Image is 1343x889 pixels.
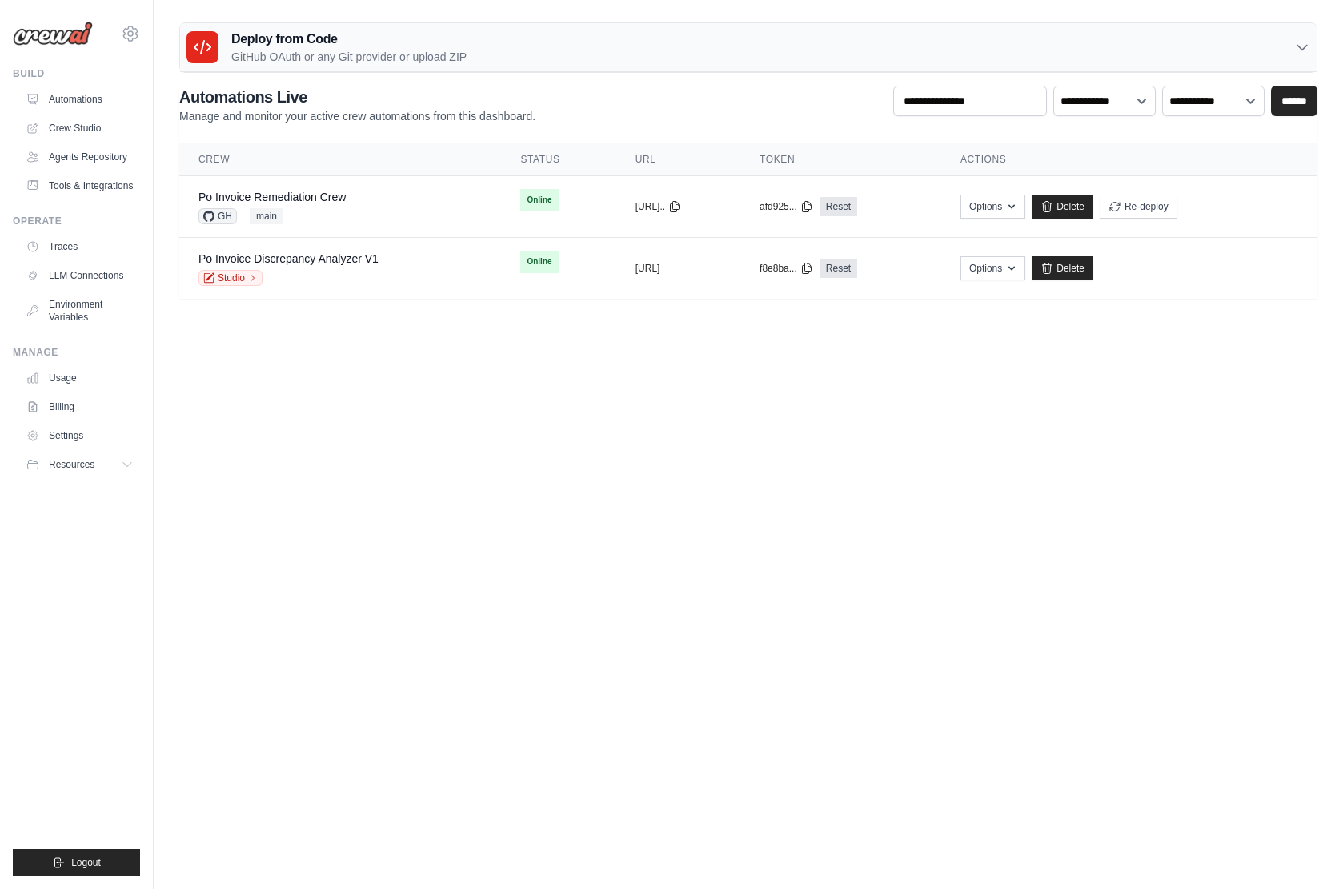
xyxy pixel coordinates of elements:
[520,189,558,211] span: Online
[19,292,140,330] a: Environment Variables
[49,458,94,471] span: Resources
[820,259,857,278] a: Reset
[960,195,1025,219] button: Options
[231,30,467,49] h3: Deploy from Code
[19,263,140,288] a: LLM Connections
[179,143,501,176] th: Crew
[616,143,740,176] th: URL
[198,252,379,265] a: Po Invoice Discrepancy Analyzer V1
[13,67,140,80] div: Build
[740,143,941,176] th: Token
[1032,195,1093,219] a: Delete
[71,856,101,869] span: Logout
[13,346,140,359] div: Manage
[760,262,813,275] button: f8e8ba...
[760,200,813,213] button: afd925...
[179,108,535,124] p: Manage and monitor your active crew automations from this dashboard.
[960,256,1025,280] button: Options
[198,208,237,224] span: GH
[198,191,346,203] a: Po Invoice Remediation Crew
[198,270,263,286] a: Studio
[19,115,140,141] a: Crew Studio
[19,365,140,391] a: Usage
[19,452,140,477] button: Resources
[231,49,467,65] p: GitHub OAuth or any Git provider or upload ZIP
[820,197,857,216] a: Reset
[19,423,140,449] a: Settings
[19,144,140,170] a: Agents Repository
[13,22,93,46] img: Logo
[1100,195,1177,219] button: Re-deploy
[13,215,140,227] div: Operate
[19,234,140,259] a: Traces
[13,849,140,876] button: Logout
[179,86,535,108] h2: Automations Live
[19,394,140,420] a: Billing
[501,143,615,176] th: Status
[941,143,1317,176] th: Actions
[520,251,558,273] span: Online
[19,173,140,199] a: Tools & Integrations
[19,86,140,112] a: Automations
[250,208,283,224] span: main
[1032,256,1093,280] a: Delete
